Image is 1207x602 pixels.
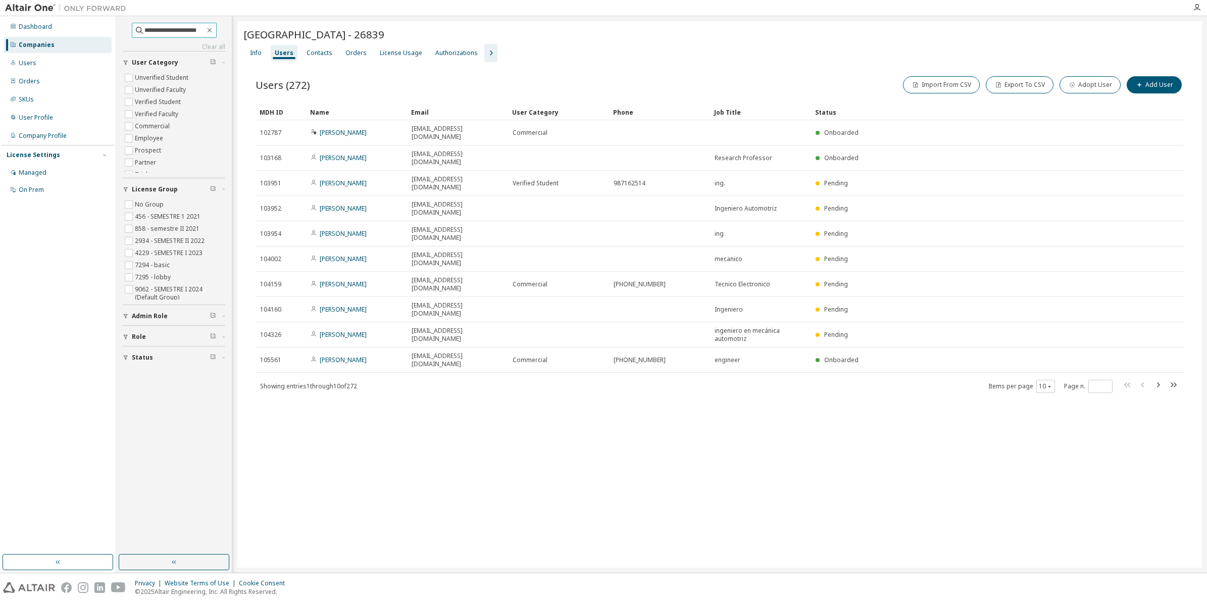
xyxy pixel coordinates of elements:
[824,229,848,238] span: Pending
[19,23,52,31] div: Dashboard
[135,223,202,235] label: 858 - semestre II 2021
[135,211,203,223] label: 456 - SEMESTRE 1 2021
[320,204,367,213] a: [PERSON_NAME]
[19,59,36,67] div: Users
[3,582,55,593] img: altair_logo.svg
[320,356,367,364] a: [PERSON_NAME]
[135,84,188,96] label: Unverified Faculty
[824,204,848,213] span: Pending
[210,333,216,341] span: Clear filter
[19,114,53,122] div: User Profile
[715,280,770,288] span: Tecnico Electronico
[307,49,332,57] div: Contacts
[614,280,666,288] span: [PHONE_NUMBER]
[412,352,504,368] span: [EMAIL_ADDRESS][DOMAIN_NAME]
[345,49,367,57] div: Orders
[260,255,281,263] span: 104002
[715,306,743,314] span: Ingeniero
[19,41,55,49] div: Companies
[250,49,262,57] div: Info
[715,327,807,343] span: ingeniero en mecánica automotriz
[135,235,207,247] label: 2934 - SEMESTRE II 2022
[123,178,225,200] button: License Group
[132,185,178,193] span: License Group
[78,582,88,593] img: instagram.svg
[135,169,149,181] label: Trial
[260,154,281,162] span: 103168
[260,179,281,187] span: 103951
[715,356,740,364] span: engineer
[320,330,367,339] a: [PERSON_NAME]
[412,302,504,318] span: [EMAIL_ADDRESS][DOMAIN_NAME]
[412,200,504,217] span: [EMAIL_ADDRESS][DOMAIN_NAME]
[715,179,725,187] span: ing.
[135,587,291,596] p: © 2025 Altair Engineering, Inc. All Rights Reserved.
[260,280,281,288] span: 104159
[135,198,166,211] label: No Group
[135,283,225,304] label: 9062 - SEMESTRE I 2024 (Default Group)
[123,346,225,369] button: Status
[715,154,772,162] span: Research Professor
[135,247,205,259] label: 4229 - SEMESTRE I 2023
[824,179,848,187] span: Pending
[123,52,225,74] button: User Category
[1064,380,1113,393] span: Page n.
[135,157,158,169] label: Partner
[123,326,225,348] button: Role
[135,579,165,587] div: Privacy
[613,104,706,120] div: Phone
[260,306,281,314] span: 104160
[320,154,367,162] a: [PERSON_NAME]
[815,104,1123,120] div: Status
[320,305,367,314] a: [PERSON_NAME]
[135,271,173,283] label: 7295 - lobby
[135,120,172,132] label: Commercial
[210,312,216,320] span: Clear filter
[135,72,190,84] label: Unverified Student
[1039,382,1052,390] button: 10
[513,280,547,288] span: Commercial
[513,356,547,364] span: Commercial
[94,582,105,593] img: linkedin.svg
[614,356,666,364] span: [PHONE_NUMBER]
[135,144,163,157] label: Prospect
[256,78,310,92] span: Users (272)
[19,186,44,194] div: On Prem
[260,356,281,364] span: 105561
[260,129,281,137] span: 102787
[123,305,225,327] button: Admin Role
[412,327,504,343] span: [EMAIL_ADDRESS][DOMAIN_NAME]
[132,312,168,320] span: Admin Role
[135,259,172,271] label: 7294 - basic
[824,255,848,263] span: Pending
[260,104,302,120] div: MDH ID
[260,230,281,238] span: 103954
[320,229,367,238] a: [PERSON_NAME]
[412,251,504,267] span: [EMAIL_ADDRESS][DOMAIN_NAME]
[260,205,281,213] span: 103952
[239,579,291,587] div: Cookie Consent
[380,49,422,57] div: License Usage
[435,49,478,57] div: Authorizations
[310,104,403,120] div: Name
[412,150,504,166] span: [EMAIL_ADDRESS][DOMAIN_NAME]
[412,175,504,191] span: [EMAIL_ADDRESS][DOMAIN_NAME]
[513,129,547,137] span: Commercial
[135,96,183,108] label: Verified Student
[1060,76,1121,93] button: Adopt User
[210,185,216,193] span: Clear filter
[5,3,131,13] img: Altair One
[210,354,216,362] span: Clear filter
[243,27,384,41] span: [GEOGRAPHIC_DATA] - 26839
[715,205,777,213] span: Ingeniero Automotriz
[123,43,225,51] a: Clear all
[135,132,165,144] label: Employee
[320,179,367,187] a: [PERSON_NAME]
[412,276,504,292] span: [EMAIL_ADDRESS][DOMAIN_NAME]
[903,76,980,93] button: Import From CSV
[513,179,559,187] span: Verified Student
[714,104,807,120] div: Job Title
[614,179,645,187] span: 987162514
[824,128,859,137] span: Onboarded
[411,104,504,120] div: Email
